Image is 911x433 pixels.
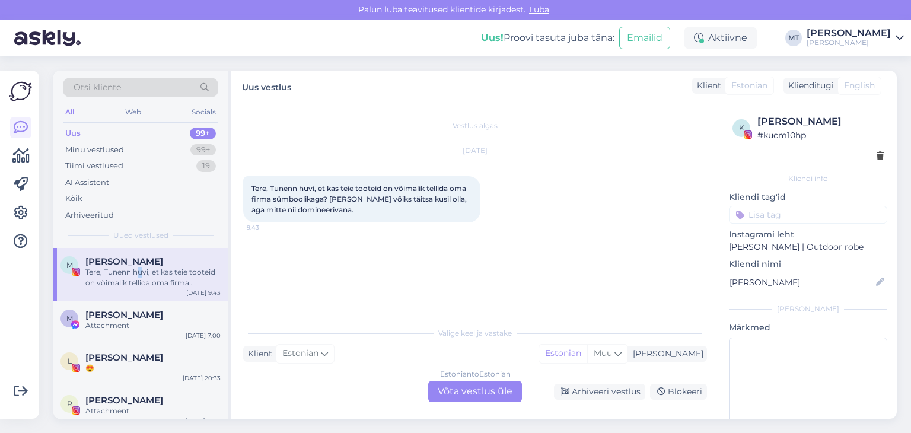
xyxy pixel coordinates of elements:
[729,228,887,241] p: Instagrami leht
[807,38,891,47] div: [PERSON_NAME]
[9,80,32,103] img: Askly Logo
[844,79,875,92] span: English
[186,331,221,340] div: [DATE] 7:00
[757,129,884,142] div: # kucm10hp
[185,416,221,425] div: [DATE] 14:16
[85,320,221,331] div: Attachment
[123,104,144,120] div: Web
[440,369,511,380] div: Estonian to Estonian
[66,260,73,269] span: M
[67,399,72,408] span: R
[65,177,109,189] div: AI Assistent
[481,31,614,45] div: Proovi tasuta juba täna:
[525,4,553,15] span: Luba
[85,267,221,288] div: Tere, Tunenn huvi, et kas teie tooteid on võimalik tellida oma firma sümboolikaga? [PERSON_NAME] ...
[628,348,703,360] div: [PERSON_NAME]
[74,81,121,94] span: Otsi kliente
[650,384,707,400] div: Blokeeri
[729,304,887,314] div: [PERSON_NAME]
[183,374,221,383] div: [DATE] 20:33
[242,78,291,94] label: Uus vestlus
[539,345,587,362] div: Estonian
[113,230,168,241] span: Uued vestlused
[807,28,904,47] a: [PERSON_NAME][PERSON_NAME]
[85,352,163,363] span: Leele Lahi
[65,160,123,172] div: Tiimi vestlused
[594,348,612,358] span: Muu
[684,27,757,49] div: Aktiivne
[729,206,887,224] input: Lisa tag
[243,145,707,156] div: [DATE]
[189,104,218,120] div: Socials
[85,406,221,416] div: Attachment
[63,104,77,120] div: All
[68,356,72,365] span: L
[65,193,82,205] div: Kõik
[731,79,767,92] span: Estonian
[243,120,707,131] div: Vestlus algas
[190,144,216,156] div: 99+
[85,395,163,406] span: Robin Hunt
[692,79,721,92] div: Klient
[282,347,318,360] span: Estonian
[243,348,272,360] div: Klient
[783,79,834,92] div: Klienditugi
[186,288,221,297] div: [DATE] 9:43
[243,328,707,339] div: Valige keel ja vastake
[729,258,887,270] p: Kliendi nimi
[190,128,216,139] div: 99+
[66,314,73,323] span: M
[85,256,163,267] span: Marek Reinolt
[757,114,884,129] div: [PERSON_NAME]
[65,209,114,221] div: Arhiveeritud
[554,384,645,400] div: Arhiveeri vestlus
[247,223,291,232] span: 9:43
[729,321,887,334] p: Märkmed
[729,191,887,203] p: Kliendi tag'id
[196,160,216,172] div: 19
[730,276,874,289] input: Lisa nimi
[428,381,522,402] div: Võta vestlus üle
[85,363,221,374] div: 😍
[785,30,802,46] div: MT
[619,27,670,49] button: Emailid
[481,32,504,43] b: Uus!
[65,144,124,156] div: Minu vestlused
[729,173,887,184] div: Kliendi info
[729,241,887,253] p: [PERSON_NAME] | Outdoor robe
[65,128,81,139] div: Uus
[85,310,163,320] span: Mari-Liis Treimut
[251,184,469,214] span: Tere, Tunenn huvi, et kas teie tooteid on võimalik tellida oma firma sümboolikaga? [PERSON_NAME] ...
[807,28,891,38] div: [PERSON_NAME]
[739,123,744,132] span: k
